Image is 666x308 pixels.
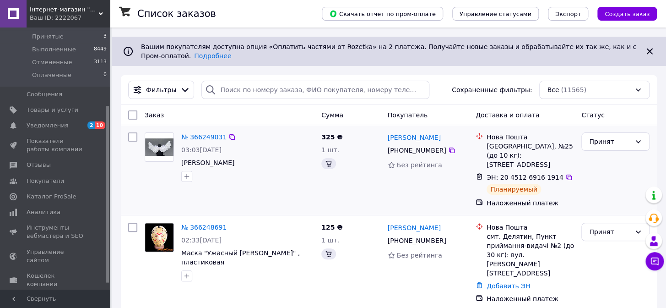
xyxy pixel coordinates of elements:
span: Отмененные [32,58,72,66]
div: [GEOGRAPHIC_DATA], №25 (до 10 кг): [STREET_ADDRESS] [487,142,574,169]
span: Сумма [321,111,343,119]
a: Подробнее [194,52,231,60]
div: Наложенный платеж [487,294,574,303]
img: Фото товару [145,138,173,156]
a: Фото товару [145,223,174,252]
span: Заказ [145,111,164,119]
span: [PHONE_NUMBER] [388,237,446,244]
span: Оплаченные [32,71,71,79]
span: 8449 [94,45,107,54]
span: Принятые [32,33,64,41]
div: Наложенный платеж [487,198,574,208]
span: 10 [95,121,105,129]
span: Экспорт [555,11,581,17]
span: 125 ₴ [321,224,342,231]
a: Добавить ЭН [487,282,530,290]
div: Ваш ID: 2222067 [30,14,110,22]
span: Инструменты вебмастера и SEO [27,224,85,240]
div: Нова Пошта [487,132,574,142]
div: Принят [589,227,631,237]
span: Управление статусами [460,11,531,17]
span: Управление сайтом [27,248,85,264]
span: Інтернет-магазин "Карнавал" [30,5,98,14]
span: Показатели работы компании [27,137,85,154]
span: 325 ₴ [321,133,342,141]
span: 3113 [94,58,107,66]
span: Вашим покупателям доступна опция «Оплатить частями от Rozetka» на 2 платежа. Получайте новые зака... [141,43,636,60]
button: Управление статусами [452,7,539,21]
a: Маска "Ужасный [PERSON_NAME]" , пластиковая [181,249,300,266]
span: Создать заказ [605,11,650,17]
div: Планируемый [487,184,541,195]
div: смт. Делятин, Пункт приймання-видачі №2 (до 30 кг): вул. [PERSON_NAME][STREET_ADDRESS] [487,232,574,278]
a: № 366248691 [181,224,227,231]
span: Без рейтинга [397,252,442,259]
a: № 366249031 [181,133,227,141]
span: 03:03[DATE] [181,146,222,154]
span: Сохраненные фильтры: [452,85,532,94]
span: Покупатель [388,111,428,119]
a: [PERSON_NAME] [388,223,441,232]
span: ЭН: 20 4512 6916 1914 [487,174,563,181]
img: Фото товару [145,223,173,252]
span: Выполненные [32,45,76,54]
a: [PERSON_NAME] [181,159,234,166]
button: Создать заказ [597,7,657,21]
h1: Список заказов [137,8,216,19]
span: Отзывы [27,161,51,169]
span: Кошелек компании [27,272,85,288]
span: 02:33[DATE] [181,236,222,244]
span: Скачать отчет по пром-оплате [329,10,436,18]
div: Принят [589,137,631,147]
a: [PERSON_NAME] [388,133,441,142]
span: 3 [103,33,107,41]
span: Аналитика [27,208,60,216]
button: Экспорт [548,7,588,21]
span: Без рейтинга [397,161,442,169]
span: Каталог ProSale [27,192,76,201]
span: Все [547,85,559,94]
span: Фильтры [146,85,176,94]
span: Покупатели [27,177,64,185]
span: Статус [581,111,605,119]
a: Фото товару [145,132,174,162]
span: Товары и услуги [27,106,78,114]
span: Сообщения [27,90,62,99]
a: Создать заказ [588,10,657,17]
span: 1 шт. [321,236,339,244]
span: (11565) [561,86,586,93]
span: 1 шт. [321,146,339,154]
div: Нова Пошта [487,223,574,232]
span: 2 [87,121,95,129]
span: [PHONE_NUMBER] [388,147,446,154]
button: Чат с покупателем [645,252,664,270]
span: Доставка и оплата [476,111,539,119]
button: Скачать отчет по пром-оплате [322,7,443,21]
span: Уведомления [27,121,68,130]
span: 0 [103,71,107,79]
input: Поиск по номеру заказа, ФИО покупателя, номеру телефона, Email, номеру накладной [201,81,429,99]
